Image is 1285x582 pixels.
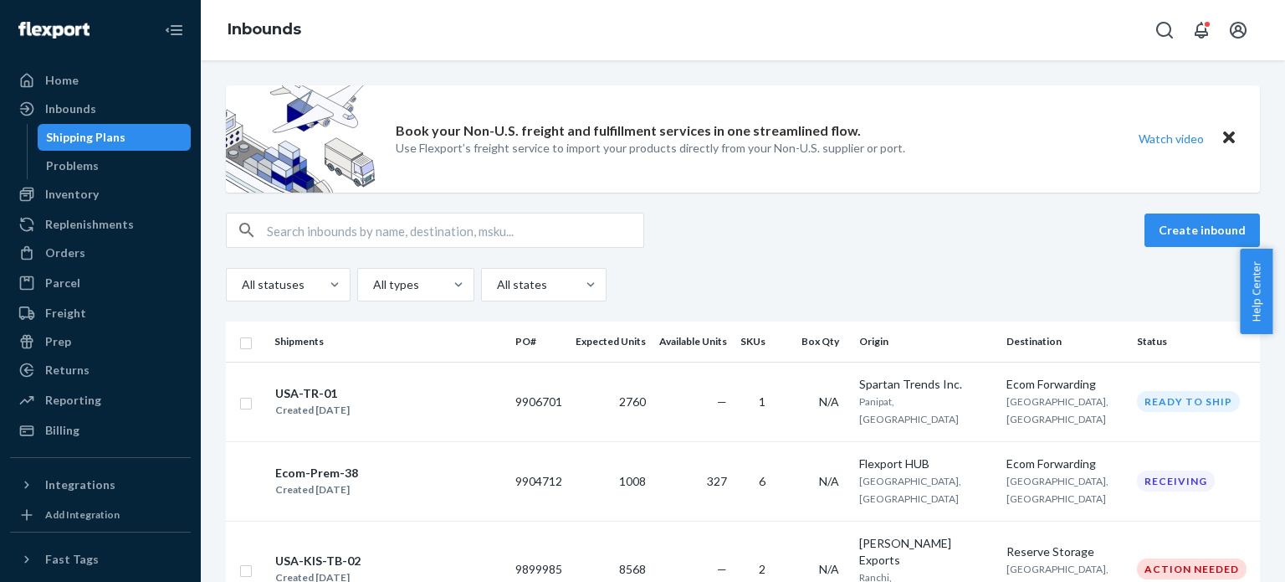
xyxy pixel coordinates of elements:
[779,322,852,362] th: Box Qty
[10,546,191,573] button: Fast Tags
[10,270,191,296] a: Parcel
[859,475,961,505] span: [GEOGRAPHIC_DATA], [GEOGRAPHIC_DATA]
[1221,13,1255,47] button: Open account menu
[45,100,96,117] div: Inbounds
[38,152,192,179] a: Problems
[45,275,80,291] div: Parcel
[859,395,959,425] span: Panipat, [GEOGRAPHIC_DATA]
[759,562,765,576] span: 2
[1218,126,1240,151] button: Close
[275,482,358,498] div: Created [DATE]
[10,300,191,327] a: Freight
[10,357,191,384] a: Returns
[45,422,79,439] div: Billing
[1006,475,1108,505] span: [GEOGRAPHIC_DATA], [GEOGRAPHIC_DATA]
[1148,13,1181,47] button: Open Search Box
[569,322,653,362] th: Expected Units
[1185,13,1218,47] button: Open notifications
[717,562,727,576] span: —
[1144,214,1260,247] button: Create inbound
[396,121,861,141] p: Book your Non-U.S. freight and fulfillment services in one streamlined flow.
[852,322,1000,362] th: Origin
[759,394,765,409] span: 1
[859,376,993,393] div: Spartan Trends Inc.
[267,214,643,247] input: Search inbounds by name, destination, msku...
[717,394,727,409] span: —
[1130,322,1260,362] th: Status
[45,551,99,568] div: Fast Tags
[819,562,839,576] span: N/A
[10,505,191,525] a: Add Integration
[228,20,301,39] a: Inbounds
[1006,456,1124,472] div: Ecom Forwarding
[619,562,646,576] span: 8568
[734,322,779,362] th: SKUs
[10,239,191,266] a: Orders
[1006,376,1124,393] div: Ecom Forwarding
[1006,395,1108,425] span: [GEOGRAPHIC_DATA], [GEOGRAPHIC_DATA]
[275,553,361,569] div: USA-KIS-TB-02
[214,6,315,54] ol: breadcrumbs
[371,276,373,293] input: All types
[619,394,646,409] span: 2760
[10,471,191,498] button: Integrations
[759,474,765,488] span: 6
[653,322,734,362] th: Available Units
[240,276,242,293] input: All statuses
[45,362,90,379] div: Returns
[10,328,191,355] a: Prep
[18,22,90,39] img: Flexport logo
[45,186,99,203] div: Inventory
[396,140,905,157] p: Use Flexport’s freight service to import your products directly from your Non-U.S. supplier or port.
[10,387,191,414] a: Reporting
[10,417,191,444] a: Billing
[268,322,509,362] th: Shipments
[859,535,993,569] div: [PERSON_NAME] Exports
[45,72,79,89] div: Home
[509,322,569,362] th: PO#
[45,392,101,409] div: Reporting
[859,456,993,472] div: Flexport HUB
[619,474,646,488] span: 1008
[1240,249,1272,334] button: Help Center
[45,507,120,522] div: Add Integration
[45,216,134,233] div: Replenishments
[45,245,85,261] div: Orders
[10,211,191,238] a: Replenishments
[509,362,569,441] td: 9906701
[46,129,125,146] div: Shipping Plans
[157,13,191,47] button: Close Navigation
[707,474,727,488] span: 327
[1000,322,1130,362] th: Destination
[275,465,358,482] div: Ecom-Prem-38
[45,333,71,350] div: Prep
[1128,126,1215,151] button: Watch video
[1137,559,1247,579] div: Action Needed
[275,385,350,402] div: USA-TR-01
[819,394,839,409] span: N/A
[1006,543,1124,560] div: Reserve Storage
[1137,471,1215,492] div: Receiving
[46,157,99,174] div: Problems
[45,305,86,322] div: Freight
[275,402,350,419] div: Created [DATE]
[10,181,191,208] a: Inventory
[45,476,115,493] div: Integrations
[10,67,191,94] a: Home
[38,124,192,151] a: Shipping Plans
[10,95,191,122] a: Inbounds
[819,474,839,488] span: N/A
[1137,391,1240,412] div: Ready to ship
[495,276,497,293] input: All states
[509,441,569,521] td: 9904712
